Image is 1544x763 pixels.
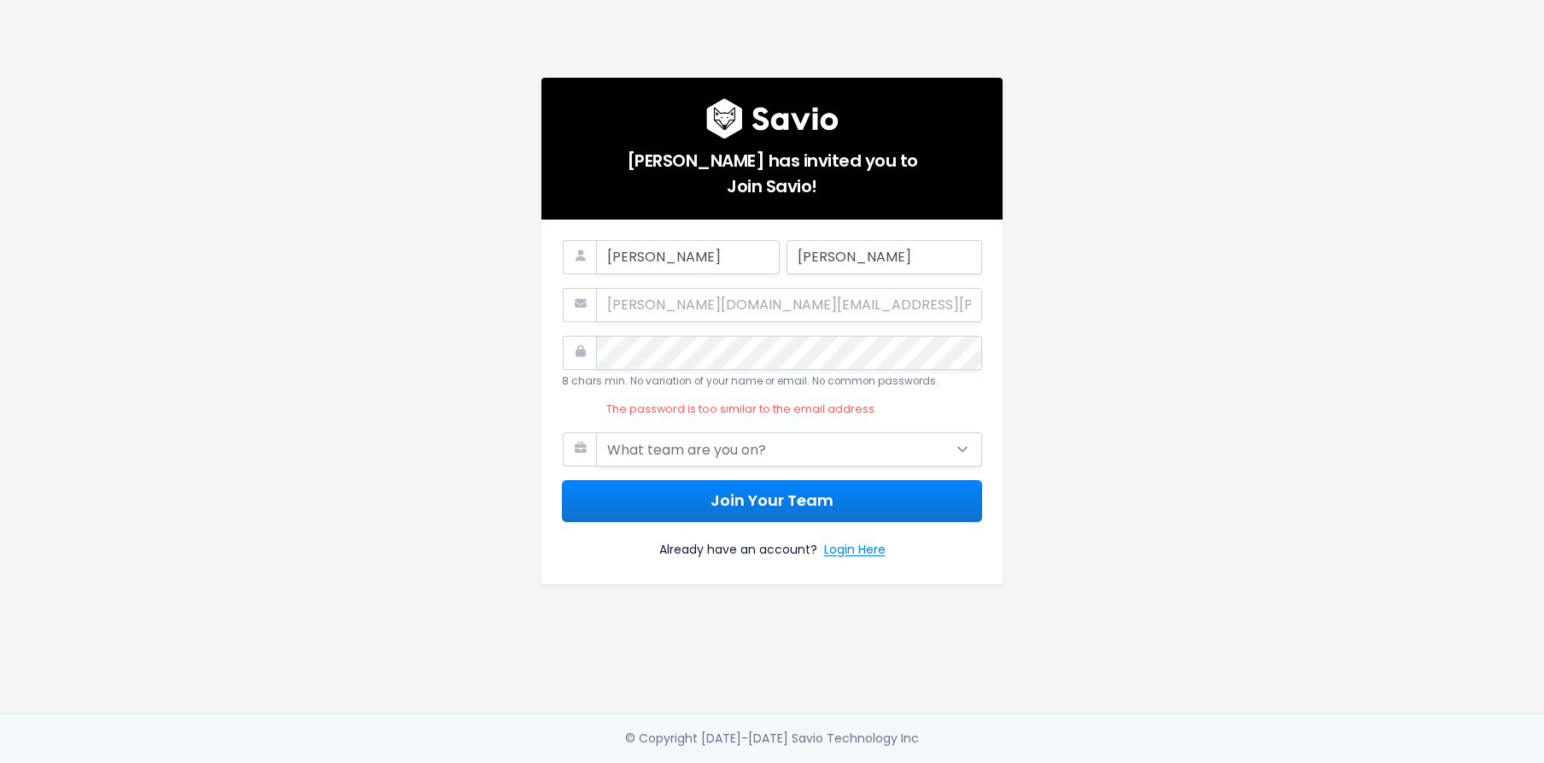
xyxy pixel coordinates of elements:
[596,240,780,274] input: First Name
[562,522,982,564] div: Already have an account?
[824,539,886,564] a: Login Here
[706,98,839,139] img: logo600x187.a314fd40982d.png
[562,374,939,388] small: 8 chars min. No variation of your name or email. No common passwords.
[625,728,919,749] div: © Copyright [DATE]-[DATE] Savio Technology Inc
[787,240,982,274] input: Last Name
[606,400,982,420] li: The password is too similar to the email address.
[562,139,982,199] h5: [PERSON_NAME] has invited you to Join Savio!
[562,480,982,522] button: Join Your Team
